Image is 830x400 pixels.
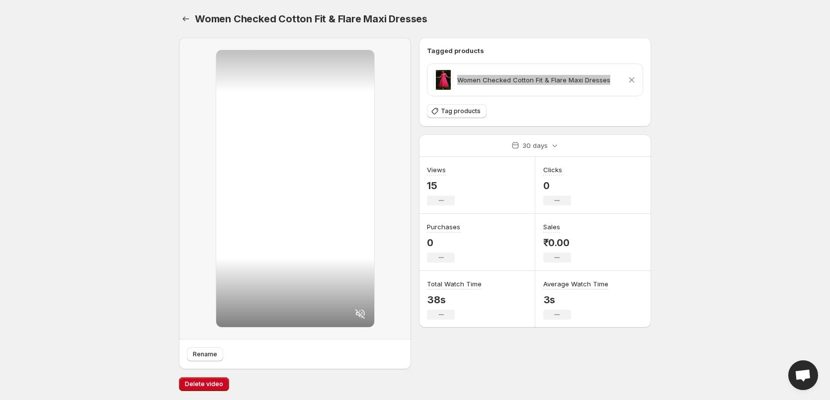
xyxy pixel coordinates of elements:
[522,140,548,150] p: 30 days
[195,13,427,25] span: Women Checked Cotton Fit & Flare Maxi Dresses
[427,294,482,306] p: 38s
[427,222,460,232] h3: Purchases
[457,75,610,85] p: Women Checked Cotton Fit & Flare Maxi Dresses
[543,237,571,249] p: ₹0.00
[543,222,560,232] h3: Sales
[179,12,193,26] button: Settings
[441,107,481,115] span: Tag products
[185,380,223,388] span: Delete video
[187,347,223,361] button: Rename
[543,294,608,306] p: 3s
[427,46,643,56] h6: Tagged products
[193,350,217,358] span: Rename
[543,180,571,192] p: 0
[427,237,460,249] p: 0
[427,104,487,118] button: Tag products
[427,165,446,175] h3: Views
[427,180,455,192] p: 15
[788,360,818,390] div: Open chat
[543,279,608,289] h3: Average Watch Time
[427,279,482,289] h3: Total Watch Time
[179,377,229,391] button: Delete video
[543,165,562,175] h3: Clicks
